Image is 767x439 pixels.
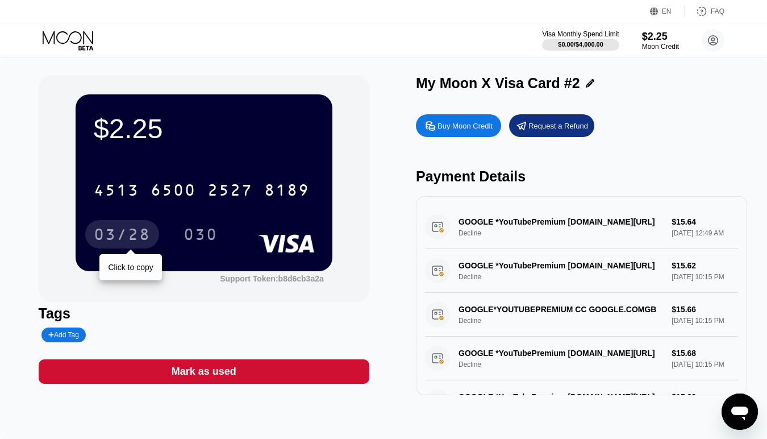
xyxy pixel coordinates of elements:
div: Buy Moon Credit [437,121,493,131]
div: Visa Monthly Spend Limit [542,30,619,38]
div: 4513650025278189 [87,176,316,204]
div: 03/28 [85,220,159,249]
div: 030 [184,227,218,245]
div: Visa Monthly Spend Limit$0.00/$4,000.00 [542,30,619,51]
div: 8189 [264,183,310,201]
div: Request a Refund [528,121,588,131]
iframe: Button to launch messaging window [722,394,758,430]
div: Add Tag [48,331,79,339]
div: 4513 [94,183,139,201]
div: Add Tag [41,328,86,342]
div: Buy Moon Credit [416,114,501,137]
div: EN [662,7,672,15]
div: Support Token: b8d6cb3a2a [220,274,324,283]
div: Request a Refund [509,114,594,137]
div: 03/28 [94,227,151,245]
div: 2527 [207,183,253,201]
div: My Moon X Visa Card #2 [416,75,580,92]
div: FAQ [685,6,724,17]
div: $2.25 [94,113,314,144]
div: 030 [175,220,226,249]
div: EN [650,6,685,17]
div: $0.00 / $4,000.00 [558,41,603,48]
div: Support Token:b8d6cb3a2a [220,274,324,283]
div: Click to copy [108,263,153,272]
div: Tags [39,305,370,322]
div: $2.25 [642,31,679,43]
div: Payment Details [416,168,747,185]
div: Mark as used [172,365,236,378]
div: Moon Credit [642,43,679,51]
div: FAQ [711,7,724,15]
div: 6500 [151,183,196,201]
div: $2.25Moon Credit [642,31,679,51]
div: Mark as used [39,359,370,384]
